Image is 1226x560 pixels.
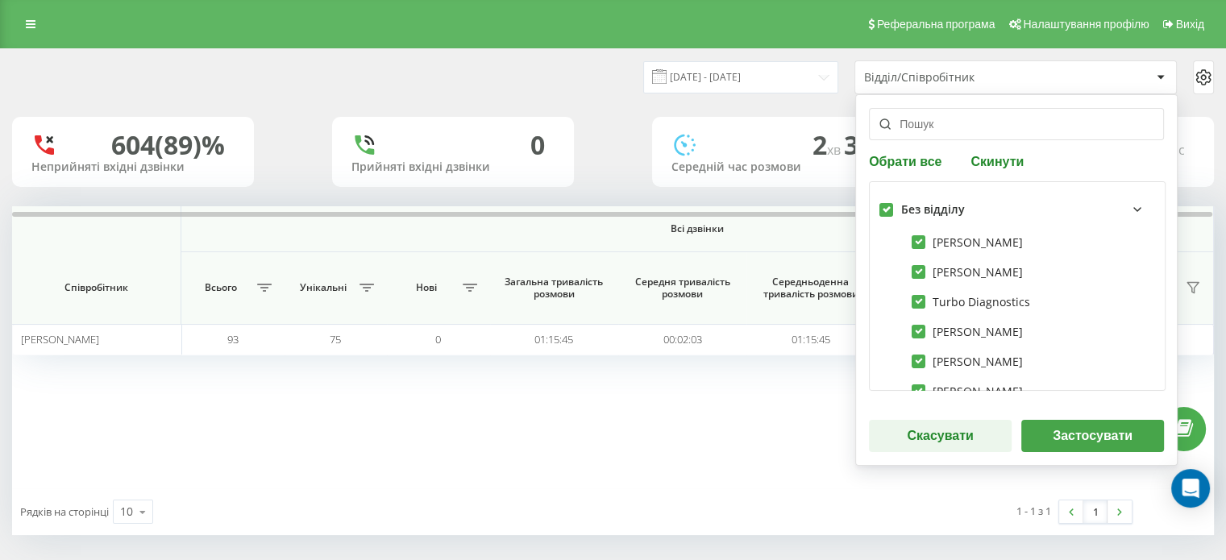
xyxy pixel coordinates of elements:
[21,332,99,346] span: [PERSON_NAME]
[1171,469,1210,508] div: Open Intercom Messenger
[827,141,844,159] span: хв
[746,324,875,355] td: 01:15:45
[1023,18,1149,31] span: Налаштування профілю
[632,276,733,301] span: Середня тривалість розмови
[530,130,545,160] div: 0
[671,160,875,174] div: Середній час розмови
[760,276,861,301] span: Середньоденна тривалість розмови
[864,71,1057,85] div: Відділ/Співробітник
[27,281,164,294] span: Співробітник
[912,325,1023,338] label: [PERSON_NAME]
[912,235,1023,249] label: [PERSON_NAME]
[1083,500,1108,523] a: 1
[490,324,618,355] td: 01:15:45
[877,18,995,31] span: Реферальна програма
[912,295,1030,309] label: Turbo Diagnostics
[395,281,457,294] span: Нові
[844,127,865,162] span: 3
[504,276,605,301] span: Загальна тривалість розмови
[227,332,239,346] span: 93
[812,127,844,162] span: 2
[31,160,235,174] div: Неприйняті вхідні дзвінки
[120,504,133,520] div: 10
[901,203,965,217] div: Без відділу
[435,332,441,346] span: 0
[1021,420,1164,452] button: Застосувати
[330,332,341,346] span: 75
[189,281,251,294] span: Всього
[869,108,1164,140] input: Пошук
[111,130,225,160] div: 604 (89)%
[869,153,946,168] button: Обрати все
[912,265,1023,279] label: [PERSON_NAME]
[293,281,355,294] span: Унікальні
[1176,18,1204,31] span: Вихід
[351,160,555,174] div: Прийняті вхідні дзвінки
[966,153,1029,168] button: Скинути
[20,504,109,519] span: Рядків на сторінці
[240,222,1154,235] span: Всі дзвінки
[869,420,1012,452] button: Скасувати
[1178,141,1185,159] span: c
[618,324,746,355] td: 00:02:03
[1016,503,1051,519] div: 1 - 1 з 1
[912,355,1023,368] label: [PERSON_NAME]
[912,384,1023,398] label: [PERSON_NAME]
